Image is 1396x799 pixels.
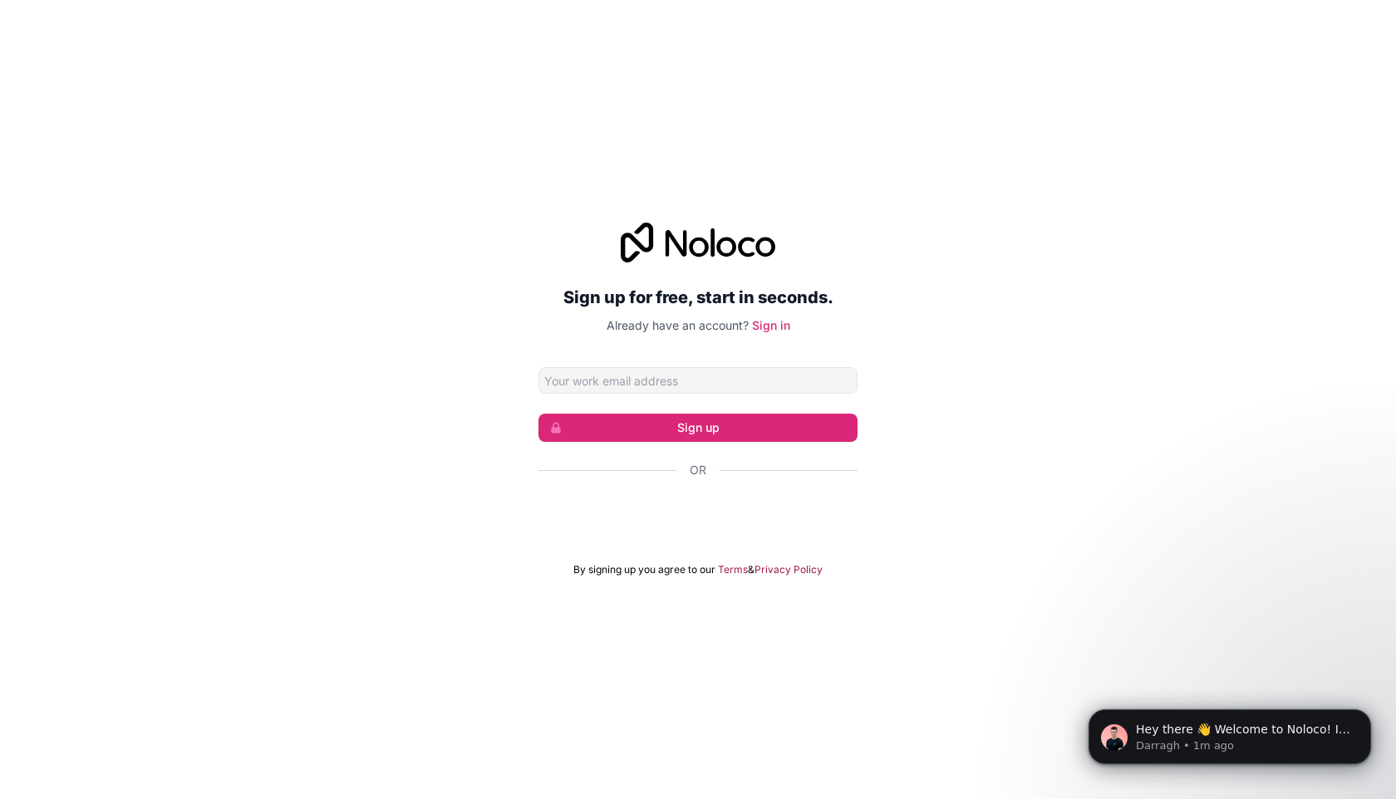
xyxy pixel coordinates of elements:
span: Already have an account? [607,318,749,332]
a: Sign in [752,318,790,332]
h2: Sign up for free, start in seconds. [538,282,858,312]
iframe: Intercom notifications message [1064,674,1396,791]
a: Privacy Policy [755,563,823,576]
span: Or [690,462,706,478]
iframe: Sign in with Google Button [530,497,866,533]
a: Terms [718,563,748,576]
span: By signing up you agree to our [573,563,715,576]
span: & [748,563,755,576]
input: Email address [538,367,858,394]
button: Sign up [538,414,858,442]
